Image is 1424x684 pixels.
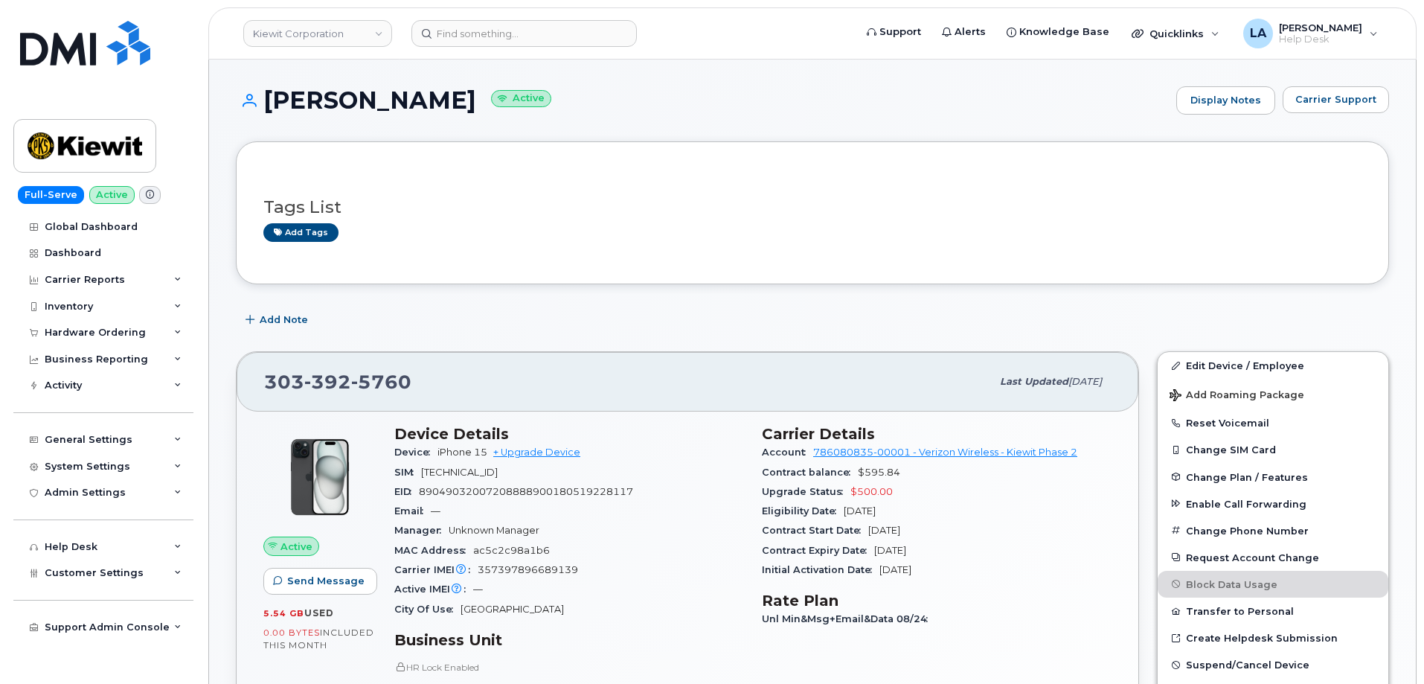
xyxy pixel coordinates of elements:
[1158,352,1388,379] a: Edit Device / Employee
[1158,651,1388,678] button: Suspend/Cancel Device
[879,564,911,575] span: [DATE]
[394,661,744,674] p: HR Lock Enabled
[264,371,411,393] span: 303
[280,540,312,554] span: Active
[304,607,334,619] span: used
[493,447,580,458] a: + Upgrade Device
[762,467,858,478] span: Contract balance
[437,447,487,458] span: iPhone 15
[844,505,876,517] span: [DATE]
[431,505,440,517] span: —
[421,467,498,478] span: [TECHNICAL_ID]
[394,505,431,517] span: Email
[236,87,1169,113] h1: [PERSON_NAME]
[263,568,377,595] button: Send Message
[491,90,551,107] small: Active
[1186,471,1308,482] span: Change Plan / Features
[263,627,320,638] span: 0.00 Bytes
[1158,436,1388,463] button: Change SIM Card
[858,467,900,478] span: $595.84
[1158,571,1388,598] button: Block Data Usage
[1186,659,1309,671] span: Suspend/Cancel Device
[1359,619,1413,673] iframe: Messenger Launcher
[1158,624,1388,651] a: Create Helpdesk Submission
[850,486,893,497] span: $500.00
[473,584,483,595] span: —
[394,584,473,595] span: Active IMEI
[1158,490,1388,517] button: Enable Call Forwarding
[762,525,868,536] span: Contract Start Date
[351,371,411,393] span: 5760
[236,307,321,333] button: Add Note
[1158,598,1388,624] button: Transfer to Personal
[394,525,449,536] span: Manager
[1295,92,1376,106] span: Carrier Support
[275,432,365,522] img: iPhone_15_Black.png
[304,371,351,393] span: 392
[762,505,844,517] span: Eligibility Date
[762,425,1112,443] h3: Carrier Details
[1158,544,1388,571] button: Request Account Change
[762,545,874,556] span: Contract Expiry Date
[473,545,550,556] span: ac5c2c98a1b6
[762,613,935,624] span: Unl Min&Msg+Email&Data 08/24
[762,486,850,497] span: Upgrade Status
[1170,389,1304,403] span: Add Roaming Package
[762,592,1112,610] h3: Rate Plan
[1158,464,1388,490] button: Change Plan / Features
[394,425,744,443] h3: Device Details
[1158,409,1388,436] button: Reset Voicemail
[263,608,304,619] span: 5.54 GB
[1068,376,1102,387] span: [DATE]
[449,525,539,536] span: Unknown Manager
[874,545,906,556] span: [DATE]
[1000,376,1068,387] span: Last updated
[394,631,744,649] h3: Business Unit
[263,223,339,242] a: Add tags
[1158,517,1388,544] button: Change Phone Number
[263,198,1362,217] h3: Tags List
[394,564,478,575] span: Carrier IMEI
[868,525,900,536] span: [DATE]
[762,447,813,458] span: Account
[394,467,421,478] span: SIM
[461,604,564,615] span: [GEOGRAPHIC_DATA]
[394,447,437,458] span: Device
[478,564,578,575] span: 357397896689139
[419,486,633,497] span: 89049032007208888900180519228117
[1176,86,1275,115] a: Display Notes
[260,313,308,327] span: Add Note
[394,486,419,497] span: EID
[287,574,365,588] span: Send Message
[1186,498,1306,509] span: Enable Call Forwarding
[394,604,461,615] span: City Of Use
[813,447,1077,458] a: 786080835-00001 - Verizon Wireless - Kiewit Phase 2
[394,545,473,556] span: MAC Address
[762,564,879,575] span: Initial Activation Date
[1283,86,1389,113] button: Carrier Support
[1158,379,1388,409] button: Add Roaming Package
